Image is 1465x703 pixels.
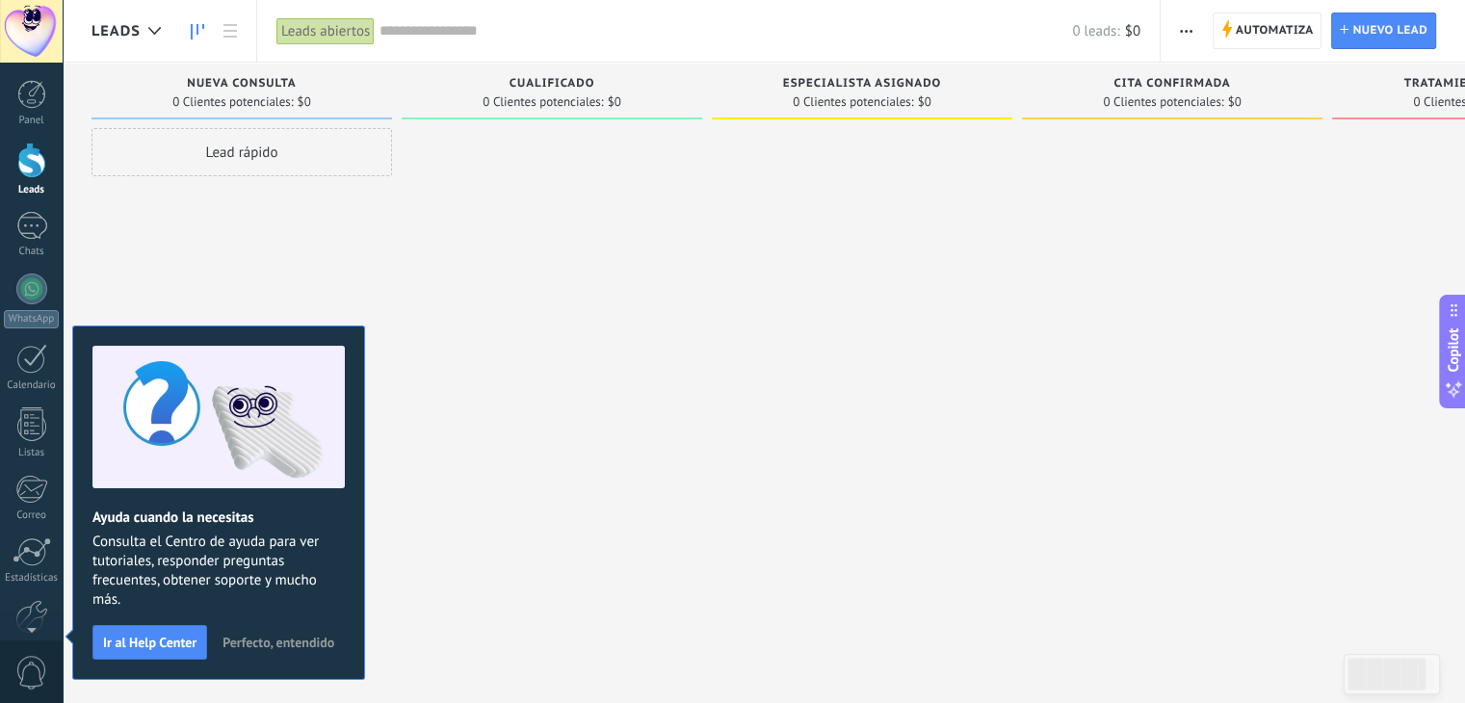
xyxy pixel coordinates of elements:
span: $0 [918,96,931,108]
span: Consulta el Centro de ayuda para ver tutoriales, responder preguntas frecuentes, obtener soporte ... [92,533,345,610]
div: Leads [4,184,60,196]
span: Nueva consulta [187,77,296,91]
span: Cualificado [510,77,595,91]
span: Ir al Help Center [103,636,196,649]
button: Más [1172,13,1200,49]
div: Chats [4,246,60,258]
div: Leads abiertos [276,17,375,45]
div: Cita confirmada [1032,77,1313,93]
span: 0 Clientes potenciales: [172,96,293,108]
div: Nueva consulta [101,77,382,93]
div: Cualificado [411,77,693,93]
span: 0 leads: [1072,22,1119,40]
a: Leads [181,13,214,50]
div: Especialista asignado [721,77,1003,93]
a: Nuevo lead [1331,13,1436,49]
div: Calendario [4,379,60,392]
span: Copilot [1444,328,1463,373]
a: Automatiza [1213,13,1322,49]
div: Panel [4,115,60,127]
a: Lista [214,13,247,50]
span: $0 [608,96,621,108]
button: Perfecto, entendido [214,628,343,657]
span: Perfecto, entendido [222,636,334,649]
h2: Ayuda cuando la necesitas [92,508,345,527]
span: 0 Clientes potenciales: [483,96,603,108]
span: Automatiza [1236,13,1314,48]
div: Listas [4,447,60,459]
button: Ir al Help Center [92,625,207,660]
span: $0 [1125,22,1140,40]
span: Cita confirmada [1113,77,1230,91]
span: 0 Clientes potenciales: [1103,96,1223,108]
span: Leads [92,22,141,40]
span: $0 [1228,96,1242,108]
div: Correo [4,509,60,522]
div: Estadísticas [4,572,60,585]
span: Nuevo lead [1352,13,1427,48]
div: WhatsApp [4,310,59,328]
span: $0 [298,96,311,108]
div: Lead rápido [92,128,392,176]
span: 0 Clientes potenciales: [793,96,913,108]
span: Especialista asignado [783,77,941,91]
